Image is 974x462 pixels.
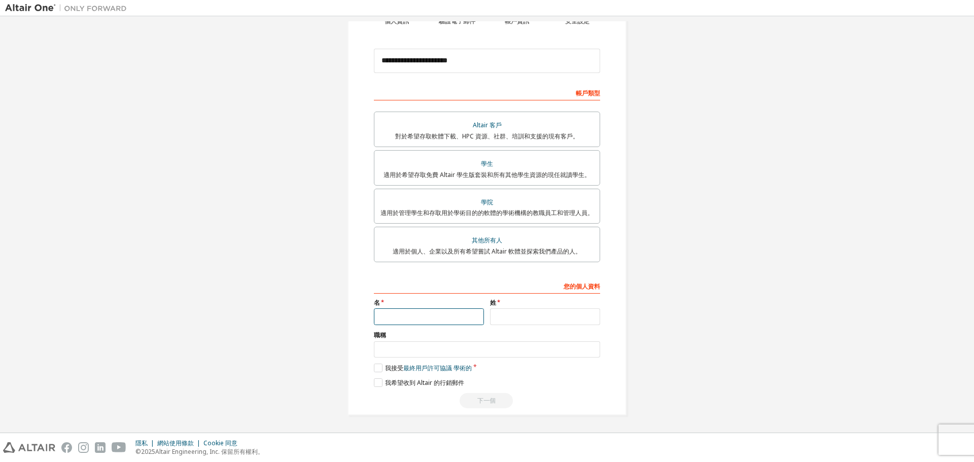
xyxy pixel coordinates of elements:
font: 個人資訊 [385,17,409,25]
font: 我接受 [385,364,403,372]
font: 職稱 [374,331,386,339]
font: Altair Engineering, Inc. 保留所有權利。 [155,447,264,456]
font: 隱私 [135,439,148,447]
font: 學院 [481,198,493,206]
font: 最終用戶許可協議 [403,364,452,372]
img: instagram.svg [78,442,89,453]
font: 2025 [141,447,155,456]
font: 學生 [481,159,493,168]
img: facebook.svg [61,442,72,453]
font: 驗證電子郵件 [439,17,475,25]
font: 名 [374,298,380,307]
font: 網站使用條款 [157,439,194,447]
font: 姓 [490,298,496,307]
img: linkedin.svg [95,442,106,453]
font: 適用於管理學生和存取用於學術目的的軟體的學術機構的教職員工和管理人員。 [380,208,594,217]
font: 適用於希望存取免費 Altair 學生版套裝和所有其他學生資源的現任就讀學生。 [384,170,590,179]
img: 牽牛星一號 [5,3,132,13]
img: altair_logo.svg [3,442,55,453]
font: 適用於個人、企業以及所有希望嘗試 Altair 軟體並探索我們產品的人。 [393,247,581,256]
font: 其他所有人 [472,236,502,244]
font: © [135,447,141,456]
font: Cookie 同意 [203,439,237,447]
font: Altair 客戶 [473,121,502,129]
font: 安全設定 [565,17,589,25]
font: 對於希望存取軟體下載、HPC 資源、社群、培訓和支援的現有客戶。 [395,132,579,140]
div: Read and acccept EULA to continue [374,393,600,408]
img: youtube.svg [112,442,126,453]
font: 學術的 [454,364,472,372]
font: 我希望收到 Altair 的行銷郵件 [385,378,464,387]
font: 帳戶類型 [576,89,600,97]
font: 您的個人資料 [564,282,600,291]
font: 帳戶資訊 [505,17,529,25]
